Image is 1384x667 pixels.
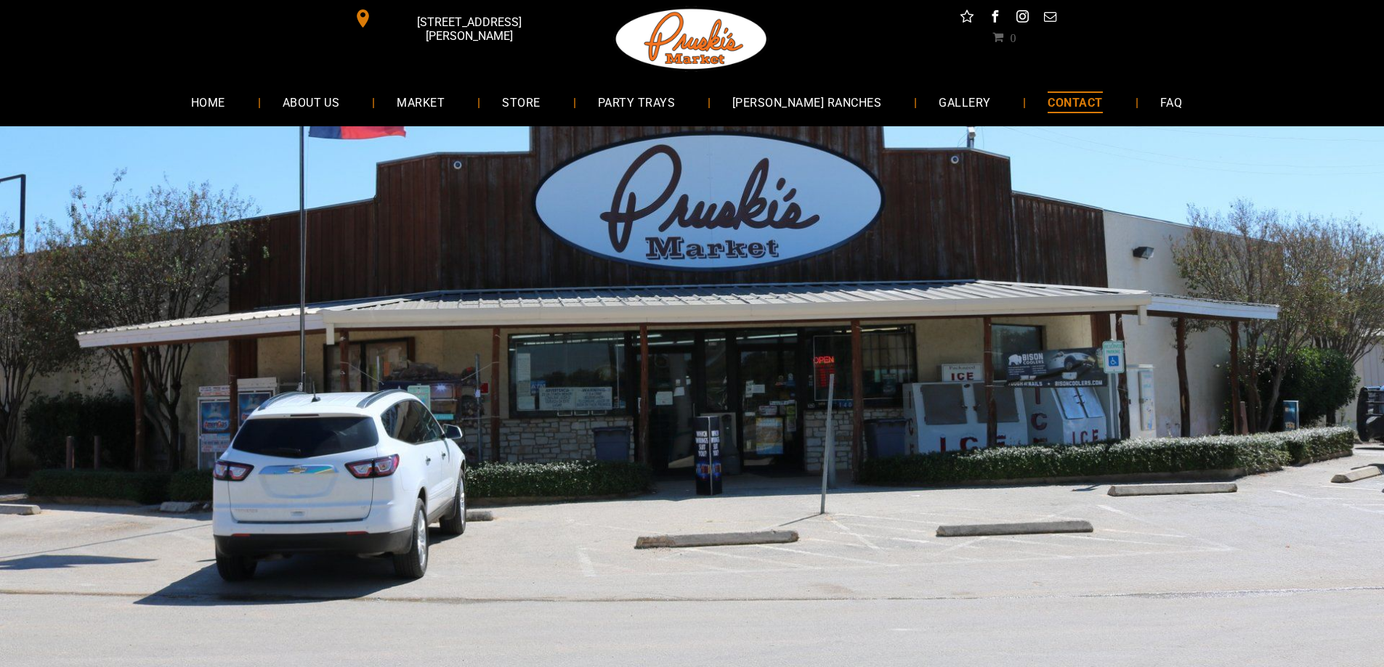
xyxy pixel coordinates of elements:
[1040,7,1059,30] a: email
[1010,31,1016,43] span: 0
[375,8,562,50] span: [STREET_ADDRESS][PERSON_NAME]
[261,83,362,121] a: ABOUT US
[711,83,903,121] a: [PERSON_NAME] RANCHES
[1138,83,1204,121] a: FAQ
[344,7,566,30] a: [STREET_ADDRESS][PERSON_NAME]
[1013,7,1032,30] a: instagram
[480,83,562,121] a: STORE
[576,83,697,121] a: PARTY TRAYS
[985,7,1004,30] a: facebook
[958,7,976,30] a: Social network
[169,83,247,121] a: HOME
[1026,83,1124,121] a: CONTACT
[917,83,1012,121] a: GALLERY
[375,83,466,121] a: MARKET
